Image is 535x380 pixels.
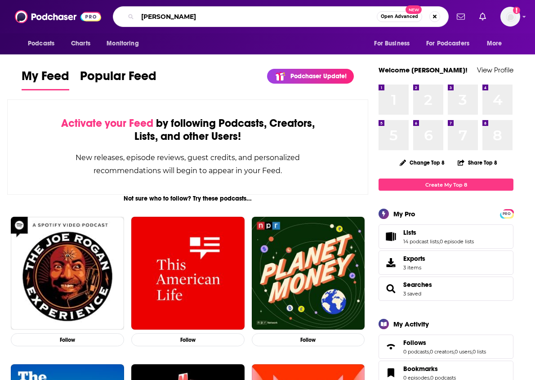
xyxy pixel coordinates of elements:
button: Follow [131,333,245,346]
a: Follows [403,339,486,347]
span: Exports [382,256,400,269]
div: Search podcasts, credits, & more... [113,6,449,27]
button: open menu [420,35,482,52]
img: User Profile [500,7,520,27]
button: Follow [252,333,365,346]
div: My Pro [393,210,415,218]
div: New releases, episode reviews, guest credits, and personalized recommendations will begin to appe... [53,151,323,177]
a: Searches [382,282,400,295]
a: Show notifications dropdown [453,9,468,24]
span: For Business [374,37,410,50]
a: Bookmarks [382,367,400,379]
a: My Feed [22,68,69,90]
span: Lists [403,228,416,237]
span: Lists [379,224,513,249]
div: My Activity [393,320,429,328]
span: , [454,349,455,355]
button: Show profile menu [500,7,520,27]
span: Charts [71,37,90,50]
p: Podchaser Update! [290,72,347,80]
img: Planet Money [252,217,365,330]
span: Exports [403,255,425,263]
img: This American Life [131,217,245,330]
input: Search podcasts, credits, & more... [138,9,377,24]
span: Activate your Feed [61,116,153,130]
span: Searches [379,277,513,301]
a: Exports [379,250,513,275]
a: Bookmarks [403,365,456,373]
span: Open Advanced [381,14,418,19]
button: open menu [368,35,421,52]
a: View Profile [477,66,513,74]
svg: Add a profile image [513,7,520,14]
span: For Podcasters [426,37,469,50]
span: My Feed [22,68,69,89]
span: Popular Feed [80,68,156,89]
span: Logged in as broadleafbooks_ [500,7,520,27]
span: Monitoring [107,37,138,50]
span: Podcasts [28,37,54,50]
a: 14 podcast lists [403,238,439,245]
button: Follow [11,333,124,346]
a: Lists [382,230,400,243]
a: 0 lists [473,349,486,355]
a: 0 episode lists [440,238,474,245]
button: Change Top 8 [394,157,450,168]
button: Share Top 8 [457,154,498,171]
a: Lists [403,228,474,237]
span: , [472,349,473,355]
img: Podchaser - Follow, Share and Rate Podcasts [15,8,101,25]
a: 0 podcasts [403,349,429,355]
a: Create My Top 8 [379,179,513,191]
span: 3 items [403,264,425,271]
a: Show notifications dropdown [476,9,490,24]
a: 0 users [455,349,472,355]
span: More [487,37,502,50]
span: Bookmarks [403,365,438,373]
button: open menu [481,35,513,52]
div: by following Podcasts, Creators, Lists, and other Users! [53,117,323,143]
span: , [429,349,430,355]
button: open menu [100,35,150,52]
a: Popular Feed [80,68,156,90]
button: Open AdvancedNew [377,11,422,22]
div: Not sure who to follow? Try these podcasts... [7,195,368,202]
a: PRO [501,210,512,217]
a: Searches [403,281,432,289]
span: New [406,5,422,14]
span: Follows [403,339,426,347]
button: open menu [22,35,66,52]
a: Follows [382,340,400,353]
a: Charts [65,35,96,52]
a: Welcome [PERSON_NAME]! [379,66,468,74]
a: 3 saved [403,291,421,297]
img: The Joe Rogan Experience [11,217,124,330]
span: Follows [379,335,513,359]
a: 0 creators [430,349,454,355]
